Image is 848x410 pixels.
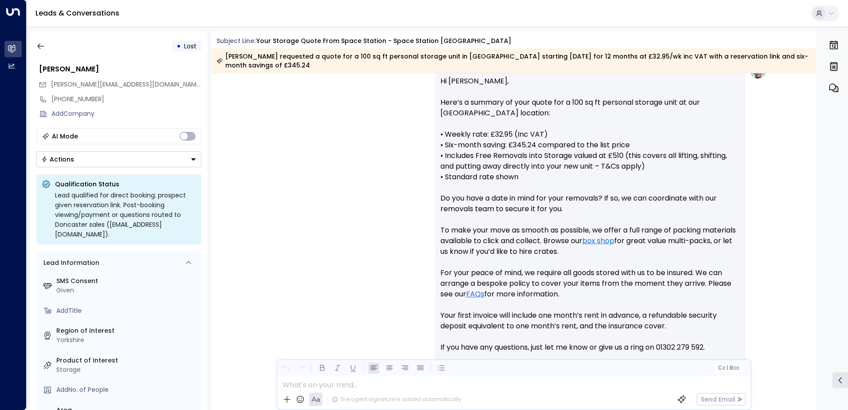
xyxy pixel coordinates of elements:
[40,258,99,268] div: Lead Information
[51,109,201,118] div: AddCompany
[55,180,196,189] p: Qualification Status
[55,190,196,239] div: Lead qualified for direct booking; prospect given reservation link. Post-booking viewing/payment ...
[51,95,201,104] div: [PHONE_NUMBER]
[56,326,198,335] label: Region of Interest
[56,286,198,295] div: Given
[56,385,198,394] div: AddNo. of People
[582,236,614,246] a: box shop
[39,64,201,75] div: [PERSON_NAME]
[41,155,74,163] div: Actions
[56,356,198,365] label: Product of Interest
[216,36,255,45] span: Subject Line:
[36,151,201,167] div: Button group with a nested menu
[440,76,740,406] p: Hi [PERSON_NAME], Here’s a summary of your quote for a 100 sq ft personal storage unit at our [GE...
[56,306,198,315] div: AddTitle
[56,365,198,375] div: Storage
[56,335,198,345] div: Yorkshire
[295,363,306,374] button: Redo
[466,289,484,300] a: FAQs
[332,395,461,403] div: The agent signature is added automatically
[280,363,291,374] button: Undo
[177,38,181,54] div: •
[35,8,119,18] a: Leads & Conversations
[718,365,739,371] span: Cc Bcc
[726,365,728,371] span: |
[256,36,511,46] div: Your storage quote from Space Station - Space Station [GEOGRAPHIC_DATA]
[184,42,196,51] span: Lost
[51,80,202,89] span: [PERSON_NAME][EMAIL_ADDRESS][DOMAIN_NAME]
[36,151,201,167] button: Actions
[56,276,198,286] label: SMS Consent
[216,52,811,70] div: [PERSON_NAME] requested a quote for a 100 sq ft personal storage unit in [GEOGRAPHIC_DATA] starti...
[714,364,742,372] button: Cc|Bcc
[52,132,78,141] div: AI Mode
[51,80,201,89] span: hannahlinley@ymail.com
